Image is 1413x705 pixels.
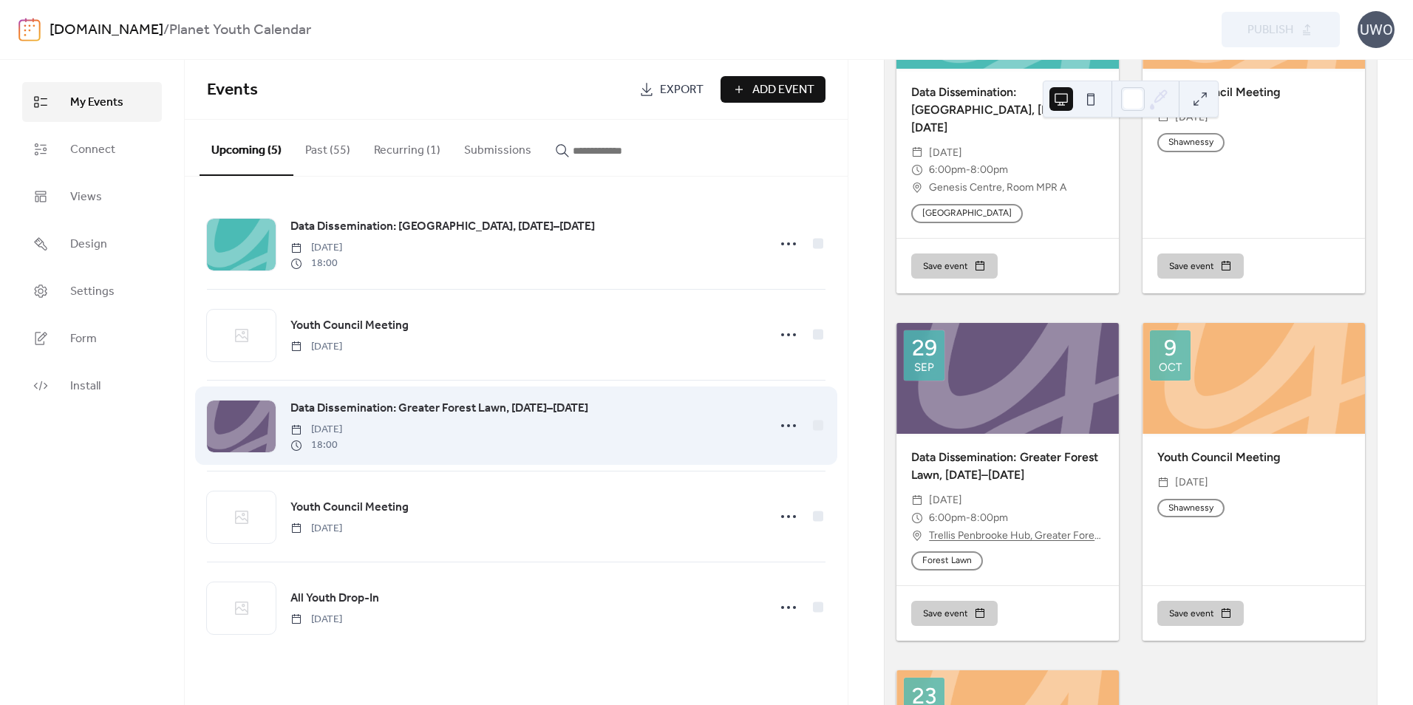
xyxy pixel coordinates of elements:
div: ​ [911,509,923,527]
a: Trellis Penbrooke Hub, Greater Forest Lawn [929,527,1104,545]
span: Youth Council Meeting [290,499,409,517]
div: UWO [1358,11,1395,48]
span: 8:00pm [970,509,1008,527]
button: Add Event [721,76,825,103]
a: Data Dissemination: [GEOGRAPHIC_DATA], [DATE]–[DATE] [290,217,595,236]
span: Install [70,378,101,395]
div: Data Dissemination: Greater Forest Lawn, [DATE]–[DATE] [896,449,1119,484]
a: Form [22,319,162,358]
span: Data Dissemination: [GEOGRAPHIC_DATA], [DATE]–[DATE] [290,218,595,236]
div: 29 [912,337,937,359]
span: 6:00pm [929,509,966,527]
a: Views [22,177,162,217]
a: Connect [22,129,162,169]
span: [DATE] [929,144,962,162]
span: [DATE] [290,422,342,437]
b: Planet Youth Calendar [169,16,311,44]
button: Save event [1157,601,1244,626]
div: Data Dissemination: [GEOGRAPHIC_DATA], [DATE]–[DATE] [896,84,1119,137]
a: All Youth Drop-In [290,589,379,608]
div: Youth Council Meeting [1143,449,1365,466]
span: All Youth Drop-In [290,590,379,607]
div: ​ [911,491,923,509]
span: 18:00 [290,437,342,453]
a: Settings [22,271,162,311]
span: 6:00pm [929,161,966,179]
div: Youth Council Meeting [1143,84,1365,101]
button: Upcoming (5) [200,120,293,176]
span: Events [207,74,258,106]
span: Connect [70,141,115,159]
span: Views [70,188,102,206]
span: [DATE] [290,240,342,256]
span: [DATE] [290,521,342,537]
span: Design [70,236,107,253]
button: Past (55) [293,120,362,174]
div: ​ [911,144,923,162]
button: Save event [911,601,998,626]
div: Sep [914,362,934,373]
div: ​ [911,161,923,179]
span: Form [70,330,97,348]
b: / [163,16,169,44]
span: [DATE] [1175,474,1208,491]
div: Oct [1159,362,1182,373]
span: Export [660,81,704,99]
a: Design [22,224,162,264]
div: ​ [911,179,923,197]
img: logo [18,18,41,41]
span: Data Dissemination: Greater Forest Lawn, [DATE]–[DATE] [290,400,588,418]
span: 8:00pm [970,161,1008,179]
span: - [966,509,970,527]
span: Genesis Centre, Room MPR A [929,179,1066,197]
a: Export [628,76,715,103]
span: My Events [70,94,123,112]
button: Recurring (1) [362,120,452,174]
button: Save event [911,253,998,279]
span: Add Event [752,81,814,99]
span: 18:00 [290,256,342,271]
span: [DATE] [929,491,962,509]
a: Data Dissemination: Greater Forest Lawn, [DATE]–[DATE] [290,399,588,418]
button: Submissions [452,120,543,174]
button: Save event [1157,253,1244,279]
a: Install [22,366,162,406]
div: ​ [911,527,923,545]
a: [DOMAIN_NAME] [50,16,163,44]
span: [DATE] [290,339,342,355]
span: Settings [70,283,115,301]
a: My Events [22,82,162,122]
a: Youth Council Meeting [290,498,409,517]
span: [DATE] [290,612,342,627]
span: - [966,161,970,179]
div: 9 [1164,337,1177,359]
div: ​ [1157,474,1169,491]
a: Youth Council Meeting [290,316,409,336]
span: Youth Council Meeting [290,317,409,335]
